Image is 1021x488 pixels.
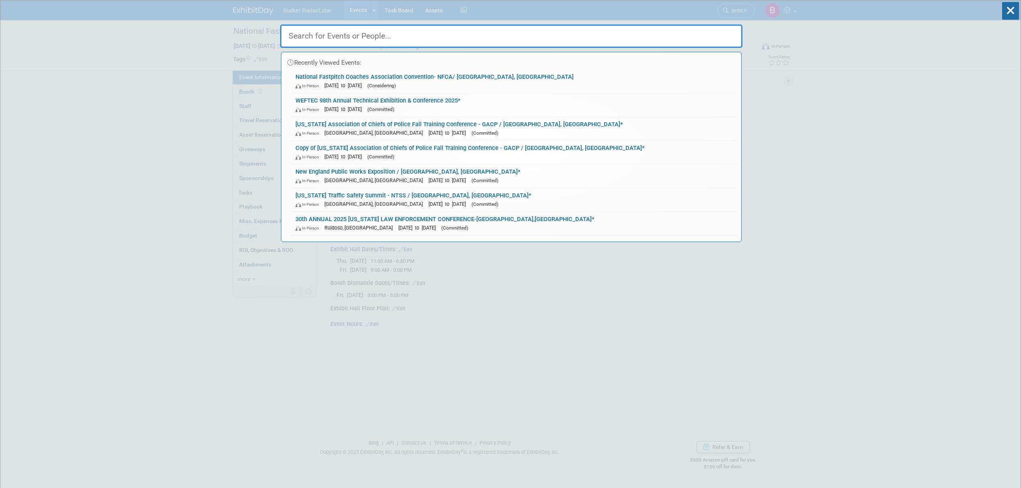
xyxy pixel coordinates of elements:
span: (Committed) [441,225,468,231]
span: In-Person [295,131,323,136]
a: New England Public Works Exposition / [GEOGRAPHIC_DATA], [GEOGRAPHIC_DATA]* In-Person [GEOGRAPHIC... [291,164,737,188]
span: [DATE] to [DATE] [324,106,366,112]
span: (Considering) [367,83,396,88]
span: [DATE] to [DATE] [428,177,470,183]
span: In-Person [295,107,323,112]
span: (Committed) [472,201,498,207]
span: In-Person [295,202,323,207]
span: Ruidoso, [GEOGRAPHIC_DATA] [324,225,397,231]
a: [US_STATE] Association of Chiefs of Police Fall Training Conference - GACP / [GEOGRAPHIC_DATA], [... [291,117,737,140]
a: WEFTEC 98th Annual Technical Exhibition & Conference 2025* In-Person [DATE] to [DATE] (Committed) [291,93,737,117]
span: In-Person [295,83,323,88]
input: Search for Events or People... [280,25,742,48]
span: [GEOGRAPHIC_DATA], [GEOGRAPHIC_DATA] [324,130,427,136]
a: Copy of [US_STATE] Association of Chiefs of Police Fall Training Conference - GACP / [GEOGRAPHIC_... [291,141,737,164]
span: In-Person [295,154,323,160]
span: [GEOGRAPHIC_DATA], [GEOGRAPHIC_DATA] [324,201,427,207]
a: National Fastpitch Coaches Association Convention- NFCA/ [GEOGRAPHIC_DATA], [GEOGRAPHIC_DATA] In-... [291,70,737,93]
span: [DATE] to [DATE] [398,225,440,231]
span: (Committed) [367,154,394,160]
span: [GEOGRAPHIC_DATA], [GEOGRAPHIC_DATA] [324,177,427,183]
span: [DATE] to [DATE] [428,130,470,136]
span: (Committed) [472,178,498,183]
span: In-Person [295,226,323,231]
span: (Committed) [367,107,394,112]
span: (Committed) [472,130,498,136]
a: 30th ANNUAL 2025 [US_STATE] LAW ENFORCEMENT CONFERENCE-[GEOGRAPHIC_DATA],[GEOGRAPHIC_DATA]* In-Pe... [291,212,737,235]
span: [DATE] to [DATE] [324,154,366,160]
span: In-Person [295,178,323,183]
div: Recently Viewed Events: [285,52,737,70]
span: [DATE] to [DATE] [428,201,470,207]
a: [US_STATE] Traffic Safety Summit - NTSS / [GEOGRAPHIC_DATA], [GEOGRAPHIC_DATA]* In-Person [GEOGRA... [291,188,737,211]
span: [DATE] to [DATE] [324,82,366,88]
